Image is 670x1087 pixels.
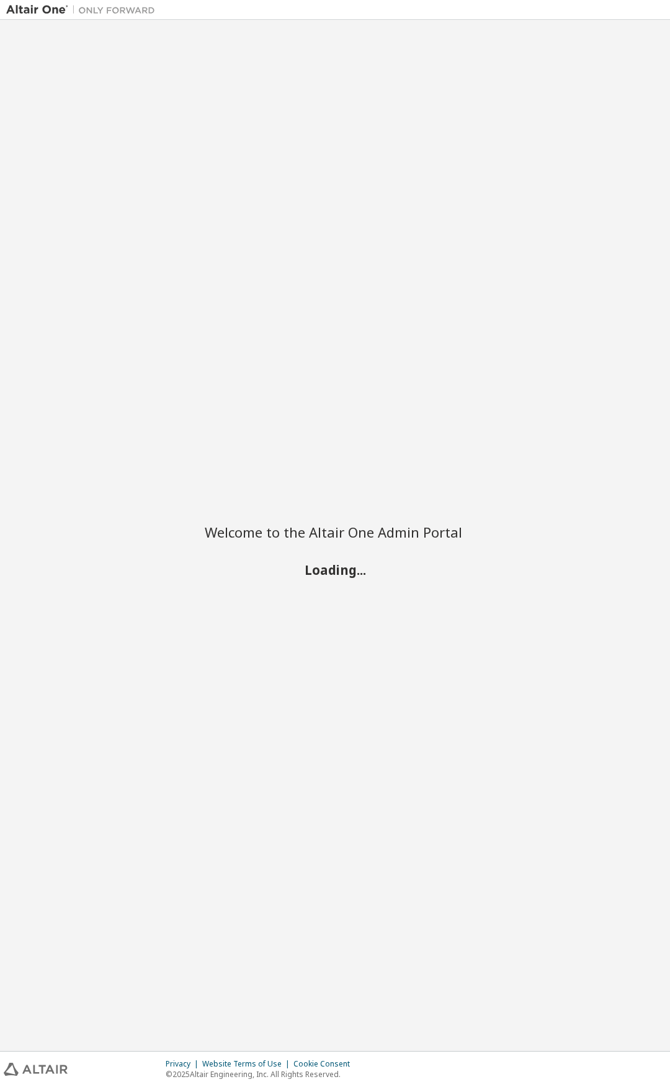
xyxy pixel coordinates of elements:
div: Cookie Consent [293,1059,357,1069]
img: Altair One [6,4,161,16]
div: Website Terms of Use [202,1059,293,1069]
div: Privacy [166,1059,202,1069]
img: altair_logo.svg [4,1063,68,1076]
h2: Loading... [205,561,465,577]
p: © 2025 Altair Engineering, Inc. All Rights Reserved. [166,1069,357,1080]
h2: Welcome to the Altair One Admin Portal [205,523,465,541]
